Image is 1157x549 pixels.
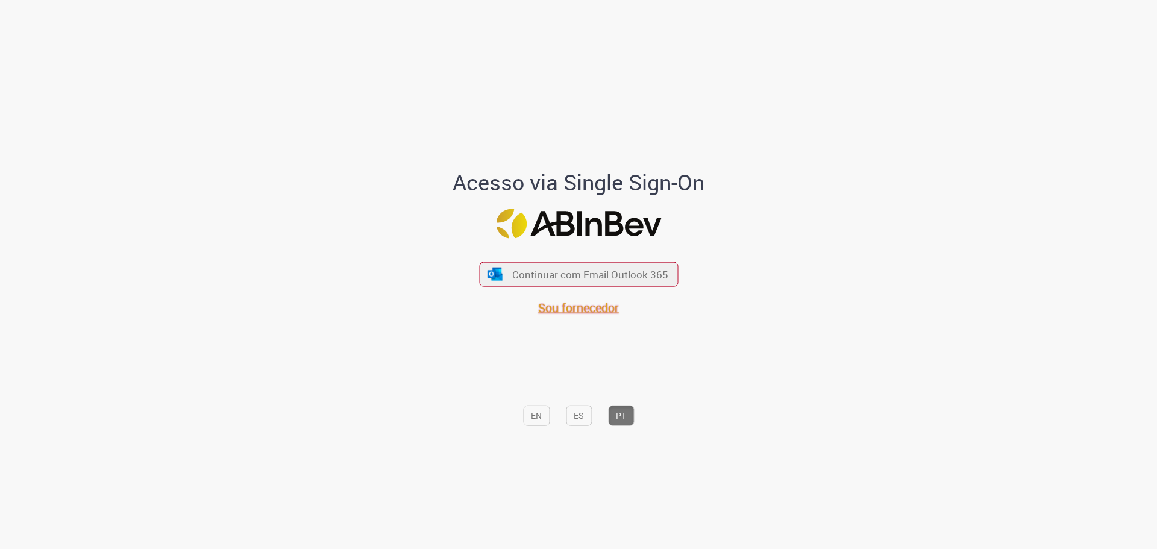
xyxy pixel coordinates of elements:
button: EN [523,405,550,425]
h1: Acesso via Single Sign-On [412,171,746,195]
button: ícone Azure/Microsoft 360 Continuar com Email Outlook 365 [479,262,678,286]
img: Logo ABInBev [496,209,661,238]
img: ícone Azure/Microsoft 360 [487,268,504,280]
button: ES [566,405,592,425]
span: Continuar com Email Outlook 365 [512,268,668,281]
a: Sou fornecedor [538,300,619,316]
button: PT [608,405,634,425]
